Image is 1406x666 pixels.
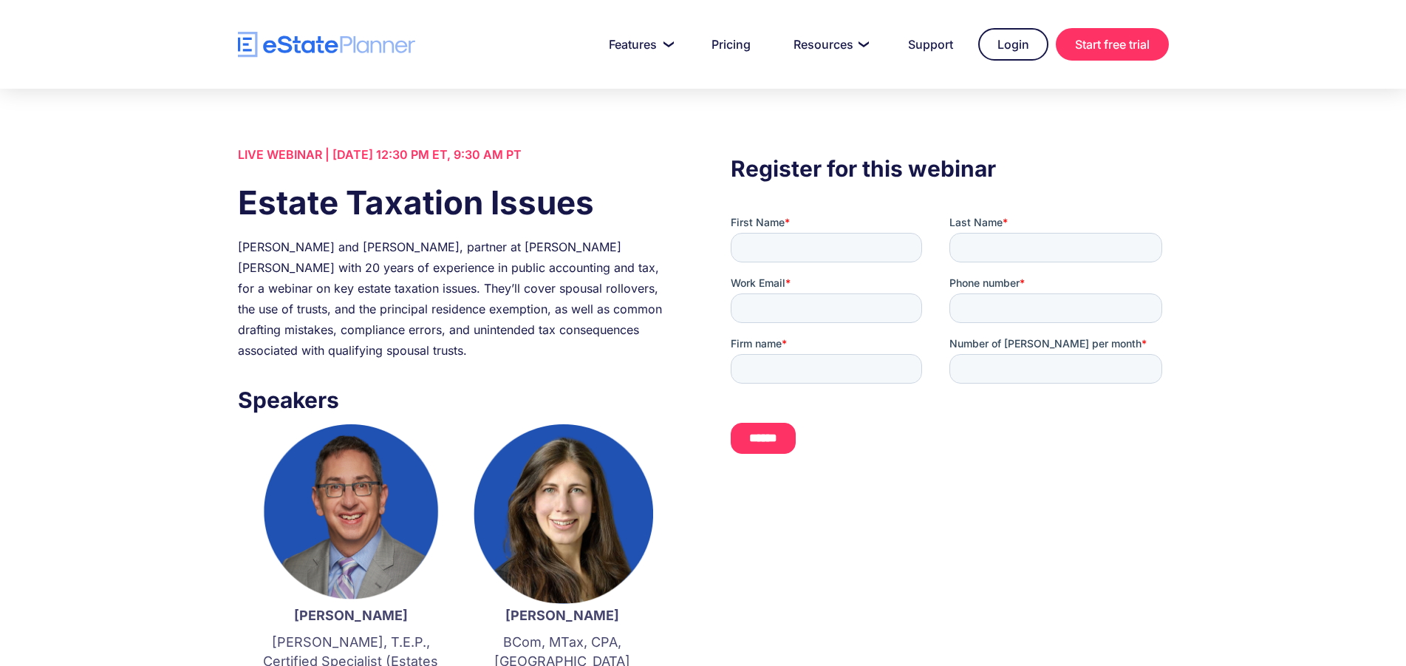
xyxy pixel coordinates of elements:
iframe: Form 0 [731,215,1168,466]
h3: Register for this webinar [731,152,1168,186]
div: LIVE WEBINAR | [DATE] 12:30 PM ET, 9:30 AM PT [238,144,675,165]
a: Start free trial [1056,28,1169,61]
a: Login [978,28,1048,61]
a: Pricing [694,30,768,59]
strong: [PERSON_NAME] [505,608,619,623]
a: Features [591,30,686,59]
div: [PERSON_NAME] and [PERSON_NAME], partner at [PERSON_NAME] [PERSON_NAME] with 20 years of experien... [238,237,675,361]
a: Support [890,30,971,59]
h1: Estate Taxation Issues [238,180,675,225]
strong: [PERSON_NAME] [294,608,408,623]
a: Resources [776,30,883,59]
a: home [238,32,415,58]
h3: Speakers [238,383,675,417]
